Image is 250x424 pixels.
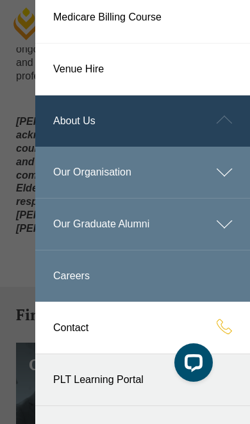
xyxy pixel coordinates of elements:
a: Our Graduate Alumni [35,199,250,250]
a: Our Organisation [35,147,250,198]
iframe: LiveChat chat widget [164,338,218,392]
a: About Us [35,95,250,147]
a: PLT Learning Portal [35,354,250,405]
a: Careers [35,250,250,302]
a: Contact [35,302,250,354]
a: Venue Hire [35,44,250,95]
